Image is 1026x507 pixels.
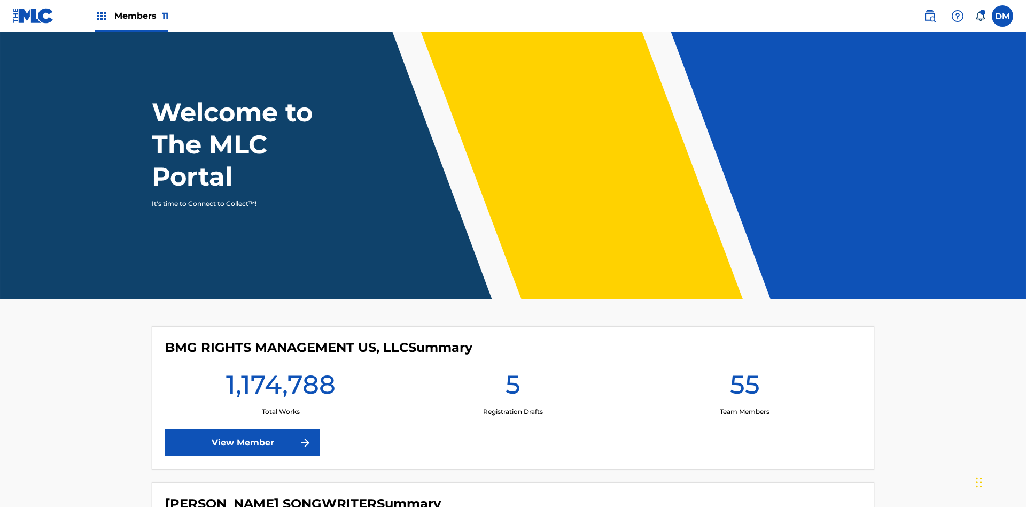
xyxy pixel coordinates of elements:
[483,407,543,417] p: Registration Drafts
[95,10,108,22] img: Top Rightsholders
[165,340,472,356] h4: BMG RIGHTS MANAGEMENT US, LLC
[992,5,1013,27] div: User Menu
[226,368,336,407] h1: 1,174,788
[975,11,985,21] div: Notifications
[299,436,312,449] img: f7272a7cc735f4ea7f67.svg
[923,10,936,22] img: search
[973,456,1026,507] iframe: Chat Widget
[165,429,320,456] a: View Member
[919,5,941,27] a: Public Search
[951,10,964,22] img: help
[114,10,168,22] span: Members
[720,407,770,417] p: Team Members
[162,11,168,21] span: 11
[947,5,968,27] div: Help
[13,8,54,24] img: MLC Logo
[976,466,982,498] div: Drag
[506,368,520,407] h1: 5
[730,368,760,407] h1: 55
[262,407,300,417] p: Total Works
[152,199,337,209] p: It's time to Connect to Collect™!
[152,96,352,193] h1: Welcome to The MLC Portal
